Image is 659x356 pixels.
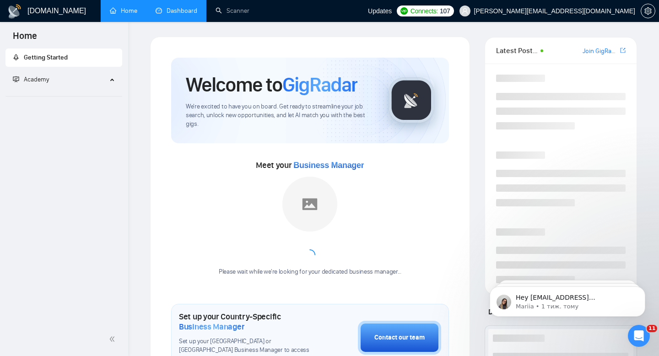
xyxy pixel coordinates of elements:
h1: Welcome to [186,72,357,97]
span: rocket [13,54,19,60]
img: upwork-logo.png [400,7,408,15]
h1: Set up your Country-Specific [179,312,312,332]
a: export [620,46,626,55]
a: setting [641,7,655,15]
span: double-left [109,334,118,344]
span: Updates [368,7,392,15]
div: Contact our team [374,333,425,343]
img: logo [7,4,22,19]
span: We're excited to have you on board. Get ready to streamline your job search, unlock new opportuni... [186,102,374,129]
button: setting [641,4,655,18]
span: fund-projection-screen [13,76,19,82]
span: Latest Posts from the GigRadar Community [496,45,538,56]
li: Getting Started [5,49,122,67]
span: user [462,8,468,14]
iframe: Intercom live chat [628,325,650,347]
span: 11 [647,325,657,332]
div: Please wait while we're looking for your dedicated business manager... [213,268,407,276]
iframe: Intercom notifications повідомлення [476,267,659,331]
img: placeholder.png [282,177,337,232]
a: homeHome [110,7,137,15]
span: loading [303,248,316,261]
a: searchScanner [216,7,249,15]
span: Business Manager [293,161,364,170]
span: Meet your [256,160,364,170]
a: Join GigRadar Slack Community [583,46,618,56]
span: setting [641,7,655,15]
span: Getting Started [24,54,68,61]
span: 107 [440,6,450,16]
span: Academy [24,76,49,83]
button: Contact our team [358,321,441,355]
li: Academy Homepage [5,92,122,98]
span: GigRadar [282,72,357,97]
a: dashboardDashboard [156,7,197,15]
span: Academy [13,76,49,83]
img: gigradar-logo.png [389,77,434,123]
span: export [620,47,626,54]
span: Business Manager [179,322,244,332]
span: Connects: [411,6,438,16]
span: Home [5,29,44,49]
